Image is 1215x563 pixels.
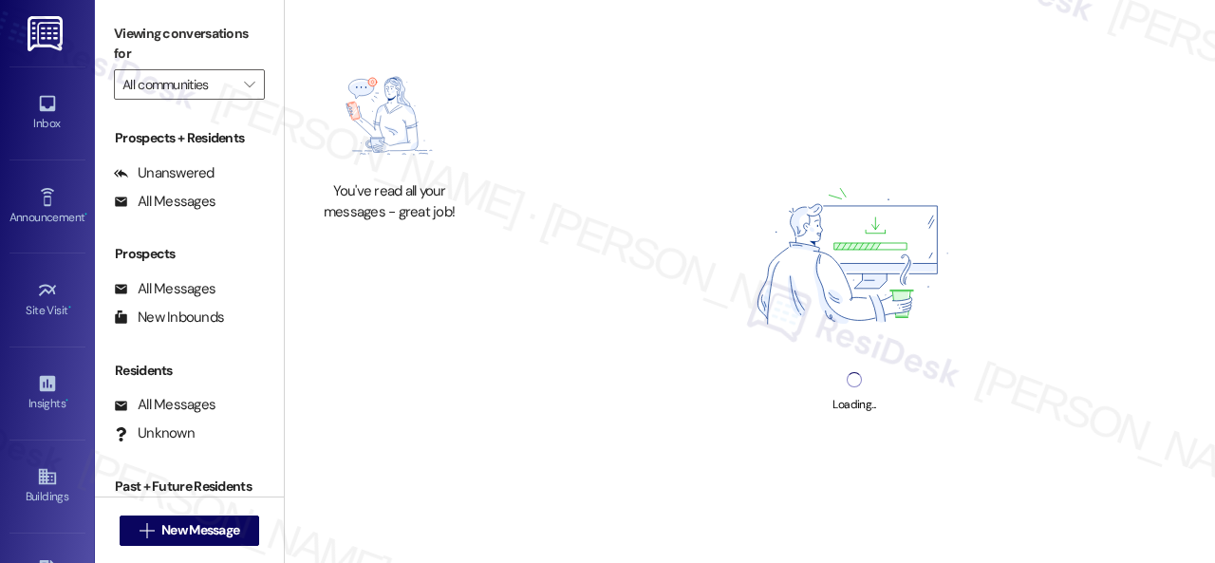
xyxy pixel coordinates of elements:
span: • [84,208,87,221]
div: Unanswered [114,163,215,183]
div: Past + Future Residents [95,477,284,497]
button: New Message [120,516,260,546]
i:  [140,523,154,538]
div: Loading... [832,395,875,415]
div: Residents [95,361,284,381]
label: Viewing conversations for [114,19,265,69]
a: Site Visit • [9,274,85,326]
div: Unknown [114,423,195,443]
div: You've read all your messages - great job! [306,181,473,222]
div: All Messages [114,192,215,212]
div: New Inbounds [114,308,224,328]
a: Insights • [9,367,85,419]
img: empty-state [314,60,464,173]
input: All communities [122,69,234,100]
a: Inbox [9,87,85,139]
div: Prospects [95,244,284,264]
a: Buildings [9,460,85,512]
i:  [244,77,254,92]
div: All Messages [114,279,215,299]
span: • [68,301,71,314]
span: • [65,394,68,407]
div: Prospects + Residents [95,128,284,148]
span: New Message [161,520,239,540]
img: ResiDesk Logo [28,16,66,51]
div: All Messages [114,395,215,415]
